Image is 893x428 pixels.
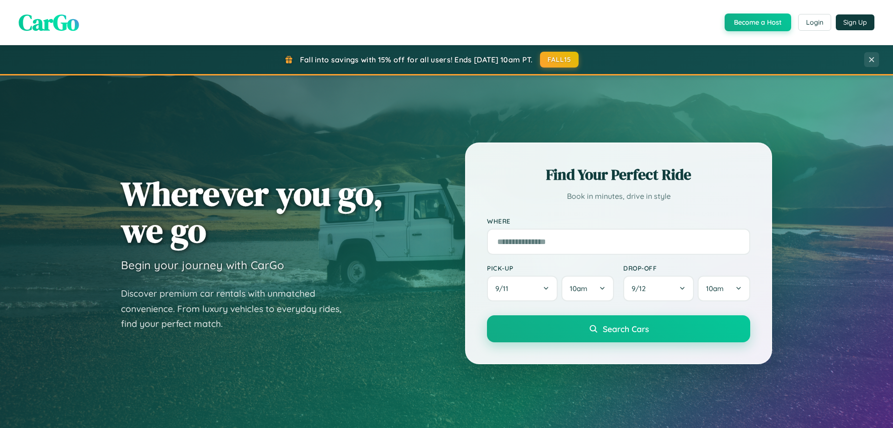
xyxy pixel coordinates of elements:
[300,55,533,64] span: Fall into savings with 15% off for all users! Ends [DATE] 10am PT.
[121,286,353,332] p: Discover premium car rentals with unmatched convenience. From luxury vehicles to everyday rides, ...
[570,284,587,293] span: 10am
[19,7,79,38] span: CarGo
[487,264,614,272] label: Pick-up
[632,284,650,293] span: 9 / 12
[121,258,284,272] h3: Begin your journey with CarGo
[836,14,874,30] button: Sign Up
[725,14,791,31] button: Become a Host
[487,217,750,225] label: Where
[623,276,694,301] button: 9/12
[540,52,579,68] button: FALL15
[698,276,750,301] button: 10am
[487,276,558,301] button: 9/11
[487,315,750,342] button: Search Cars
[706,284,724,293] span: 10am
[623,264,750,272] label: Drop-off
[798,14,831,31] button: Login
[495,284,513,293] span: 9 / 11
[487,164,750,185] h2: Find Your Perfect Ride
[487,190,750,203] p: Book in minutes, drive in style
[561,276,614,301] button: 10am
[603,324,649,334] span: Search Cars
[121,175,383,249] h1: Wherever you go, we go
